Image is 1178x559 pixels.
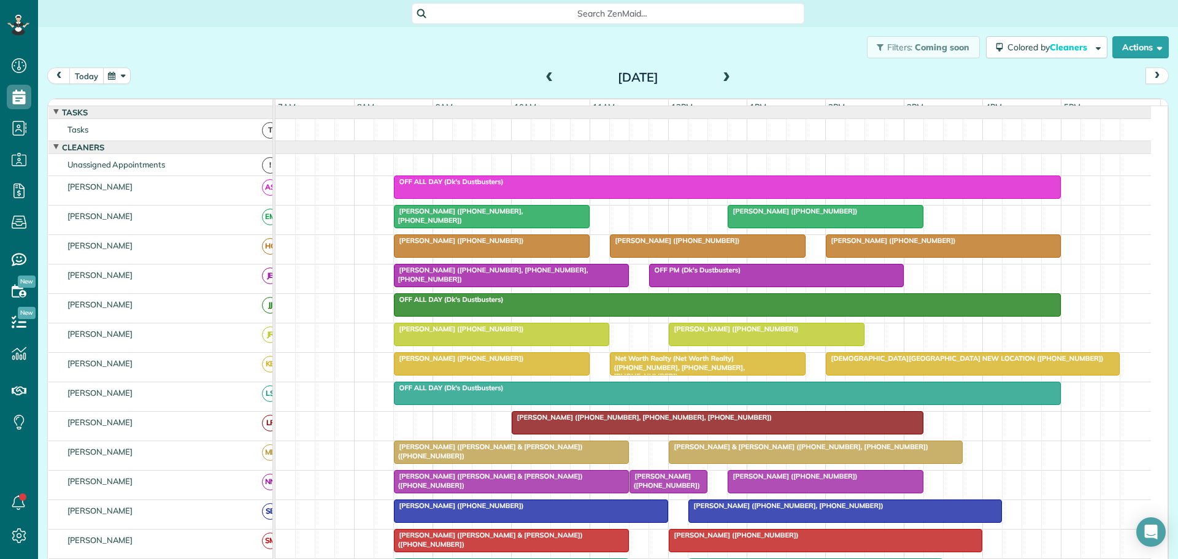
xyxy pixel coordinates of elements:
[60,107,90,117] span: Tasks
[629,472,701,489] span: [PERSON_NAME] ([PHONE_NUMBER])
[393,472,583,489] span: [PERSON_NAME] ([PERSON_NAME] & [PERSON_NAME]) ([PHONE_NUMBER])
[69,67,104,84] button: today
[393,384,504,392] span: OFF ALL DAY (Dk's Dustbusters)
[668,325,799,333] span: [PERSON_NAME] ([PHONE_NUMBER])
[561,71,715,84] h2: [DATE]
[262,415,279,431] span: LF
[65,160,167,169] span: Unassigned Appointments
[262,209,279,225] span: EM
[904,102,926,112] span: 3pm
[825,354,1104,363] span: [DEMOGRAPHIC_DATA][GEOGRAPHIC_DATA] NEW LOCATION ([PHONE_NUMBER])
[649,266,742,274] span: OFF PM (Dk's Dustbusters)
[65,270,136,280] span: [PERSON_NAME]
[262,474,279,490] span: NN
[609,236,741,245] span: [PERSON_NAME] ([PHONE_NUMBER])
[262,326,279,343] span: JR
[275,102,298,112] span: 7am
[887,42,913,53] span: Filters:
[65,241,136,250] span: [PERSON_NAME]
[609,354,745,380] span: Net Worth Realty (Net Worth Realty) ([PHONE_NUMBER], [PHONE_NUMBER], [PHONE_NUMBER])
[433,102,456,112] span: 9am
[1112,36,1169,58] button: Actions
[668,531,799,539] span: [PERSON_NAME] ([PHONE_NUMBER])
[669,102,695,112] span: 12pm
[393,354,525,363] span: [PERSON_NAME] ([PHONE_NUMBER])
[983,102,1004,112] span: 4pm
[393,236,525,245] span: [PERSON_NAME] ([PHONE_NUMBER])
[668,442,929,451] span: [PERSON_NAME] & [PERSON_NAME] ([PHONE_NUMBER], [PHONE_NUMBER])
[393,177,504,186] span: OFF ALL DAY (Dk's Dustbusters)
[65,358,136,368] span: [PERSON_NAME]
[747,102,769,112] span: 1pm
[511,413,772,422] span: [PERSON_NAME] ([PHONE_NUMBER], [PHONE_NUMBER], [PHONE_NUMBER])
[393,207,523,224] span: [PERSON_NAME] ([PHONE_NUMBER], [PHONE_NUMBER])
[393,266,588,283] span: [PERSON_NAME] ([PHONE_NUMBER], [PHONE_NUMBER], [PHONE_NUMBER])
[65,388,136,398] span: [PERSON_NAME]
[1145,67,1169,84] button: next
[1136,517,1166,547] div: Open Intercom Messenger
[393,531,583,548] span: [PERSON_NAME] ([PERSON_NAME] & [PERSON_NAME]) ([PHONE_NUMBER])
[355,102,377,112] span: 8am
[986,36,1107,58] button: Colored byCleaners
[65,447,136,457] span: [PERSON_NAME]
[262,444,279,461] span: MB
[65,182,136,191] span: [PERSON_NAME]
[727,207,858,215] span: [PERSON_NAME] ([PHONE_NUMBER])
[393,442,583,460] span: [PERSON_NAME] ([PERSON_NAME] & [PERSON_NAME]) ([PHONE_NUMBER])
[393,325,525,333] span: [PERSON_NAME] ([PHONE_NUMBER])
[1061,102,1083,112] span: 5pm
[262,157,279,174] span: !
[65,299,136,309] span: [PERSON_NAME]
[262,503,279,520] span: SB
[65,535,136,545] span: [PERSON_NAME]
[65,417,136,427] span: [PERSON_NAME]
[262,122,279,139] span: T
[65,125,91,134] span: Tasks
[590,102,618,112] span: 11am
[60,142,107,152] span: Cleaners
[826,102,847,112] span: 2pm
[262,268,279,284] span: JB
[262,356,279,372] span: KB
[512,102,539,112] span: 10am
[262,533,279,549] span: SM
[1007,42,1091,53] span: Colored by
[262,385,279,402] span: LS
[1050,42,1089,53] span: Cleaners
[393,501,525,510] span: [PERSON_NAME] ([PHONE_NUMBER])
[47,67,71,84] button: prev
[393,295,504,304] span: OFF ALL DAY (Dk's Dustbusters)
[65,211,136,221] span: [PERSON_NAME]
[262,297,279,314] span: JJ
[65,329,136,339] span: [PERSON_NAME]
[65,506,136,515] span: [PERSON_NAME]
[825,236,957,245] span: [PERSON_NAME] ([PHONE_NUMBER])
[262,238,279,255] span: HC
[18,276,36,288] span: New
[18,307,36,319] span: New
[65,476,136,486] span: [PERSON_NAME]
[262,179,279,196] span: AS
[727,472,858,480] span: [PERSON_NAME] ([PHONE_NUMBER])
[915,42,970,53] span: Coming soon
[688,501,884,510] span: [PERSON_NAME] ([PHONE_NUMBER], [PHONE_NUMBER])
